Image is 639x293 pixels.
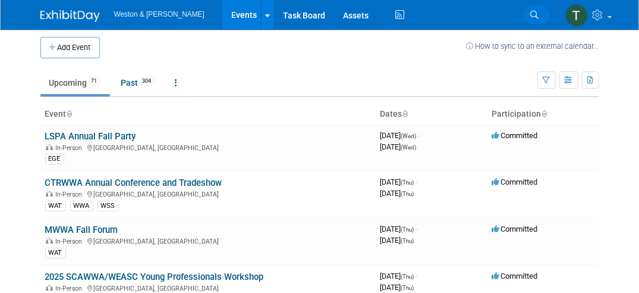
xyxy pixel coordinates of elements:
[401,238,414,244] span: (Thu)
[45,248,66,258] div: WAT
[40,37,100,58] button: Add Event
[45,142,371,152] div: [GEOGRAPHIC_DATA], [GEOGRAPHIC_DATA]
[40,10,100,22] img: ExhibitDay
[401,273,414,280] span: (Thu)
[380,131,420,140] span: [DATE]
[376,104,487,124] th: Dates
[380,225,418,233] span: [DATE]
[56,191,86,198] span: In-Person
[565,4,588,27] img: Tiffanie Knobloch
[46,285,53,291] img: In-Person Event
[380,272,418,280] span: [DATE]
[401,144,417,151] span: (Wed)
[380,236,414,245] span: [DATE]
[492,177,538,186] span: Committed
[418,131,420,140] span: -
[380,189,414,198] span: [DATE]
[88,77,101,86] span: 71
[45,272,264,282] a: 2025 SCAWWA/WEASC Young Professionals Workshop
[402,109,408,119] a: Sort by Start Date
[401,191,414,197] span: (Thu)
[467,42,599,51] a: How to sync to an external calendar...
[492,272,538,280] span: Committed
[97,201,119,211] div: WSS
[380,177,418,186] span: [DATE]
[40,71,110,94] a: Upcoming71
[401,179,414,186] span: (Thu)
[45,236,371,245] div: [GEOGRAPHIC_DATA], [GEOGRAPHIC_DATA]
[46,144,53,150] img: In-Person Event
[45,283,371,292] div: [GEOGRAPHIC_DATA], [GEOGRAPHIC_DATA]
[401,226,414,233] span: (Thu)
[114,10,204,18] span: Weston & [PERSON_NAME]
[46,238,53,244] img: In-Person Event
[112,71,164,94] a: Past304
[401,285,414,291] span: (Thu)
[401,133,417,139] span: (Wed)
[492,131,538,140] span: Committed
[56,285,86,292] span: In-Person
[45,225,118,235] a: MWWA Fall Forum
[139,77,155,86] span: 304
[45,154,64,164] div: EGE
[45,131,136,142] a: LSPA Annual Fall Party
[487,104,599,124] th: Participation
[46,191,53,197] img: In-Person Event
[416,225,418,233] span: -
[40,104,376,124] th: Event
[542,109,547,119] a: Sort by Participation Type
[56,238,86,245] span: In-Person
[416,272,418,280] span: -
[70,201,93,211] div: WWA
[380,142,417,151] span: [DATE]
[380,283,414,292] span: [DATE]
[492,225,538,233] span: Committed
[56,144,86,152] span: In-Person
[416,177,418,186] span: -
[45,201,66,211] div: WAT
[45,189,371,198] div: [GEOGRAPHIC_DATA], [GEOGRAPHIC_DATA]
[67,109,73,119] a: Sort by Event Name
[45,177,222,188] a: CTRWWA Annual Conference and Tradeshow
